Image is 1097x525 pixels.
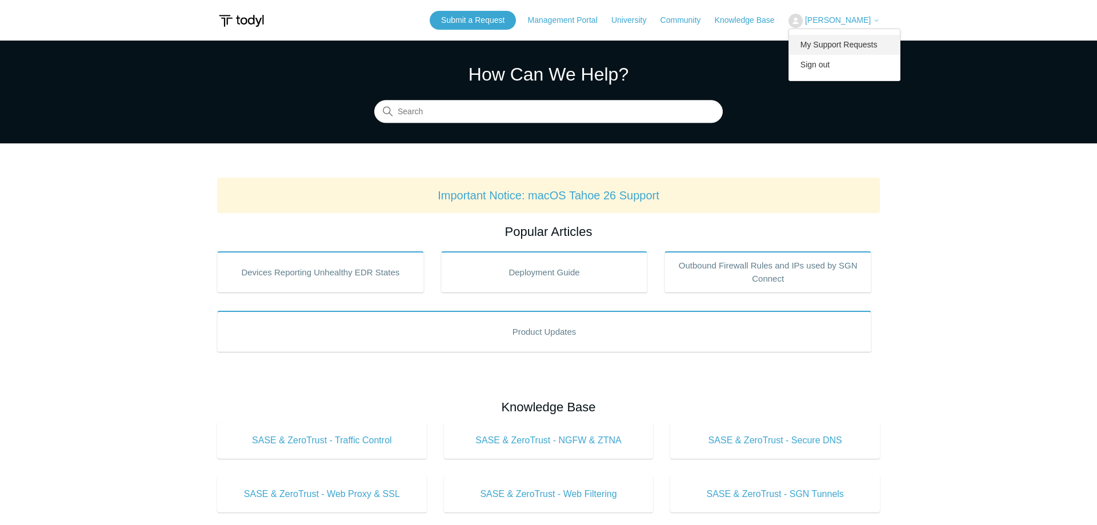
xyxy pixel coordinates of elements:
a: SASE & ZeroTrust - Web Filtering [444,476,654,512]
a: Knowledge Base [715,14,786,26]
a: Sign out [789,55,900,75]
a: Outbound Firewall Rules and IPs used by SGN Connect [664,251,871,292]
a: SASE & ZeroTrust - Web Proxy & SSL [217,476,427,512]
a: Deployment Guide [441,251,648,292]
span: SASE & ZeroTrust - Web Filtering [461,487,636,501]
span: SASE & ZeroTrust - NGFW & ZTNA [461,434,636,447]
h2: Knowledge Base [217,398,880,416]
img: Todyl Support Center Help Center home page [217,10,266,31]
a: Important Notice: macOS Tahoe 26 Support [438,189,659,202]
a: Management Portal [528,14,609,26]
span: SASE & ZeroTrust - Traffic Control [234,434,410,447]
h2: Popular Articles [217,222,880,241]
a: Community [660,14,712,26]
a: Devices Reporting Unhealthy EDR States [217,251,424,292]
a: SASE & ZeroTrust - Traffic Control [217,422,427,459]
a: University [611,14,658,26]
input: Search [374,101,723,123]
a: SASE & ZeroTrust - NGFW & ZTNA [444,422,654,459]
span: SASE & ZeroTrust - Web Proxy & SSL [234,487,410,501]
a: Submit a Request [430,11,516,30]
a: SASE & ZeroTrust - SGN Tunnels [670,476,880,512]
span: SASE & ZeroTrust - SGN Tunnels [687,487,863,501]
a: My Support Requests [789,35,900,55]
span: [PERSON_NAME] [805,15,871,25]
h1: How Can We Help? [374,61,723,88]
span: SASE & ZeroTrust - Secure DNS [687,434,863,447]
a: SASE & ZeroTrust - Secure DNS [670,422,880,459]
button: [PERSON_NAME] [788,14,880,28]
a: Product Updates [217,311,871,352]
